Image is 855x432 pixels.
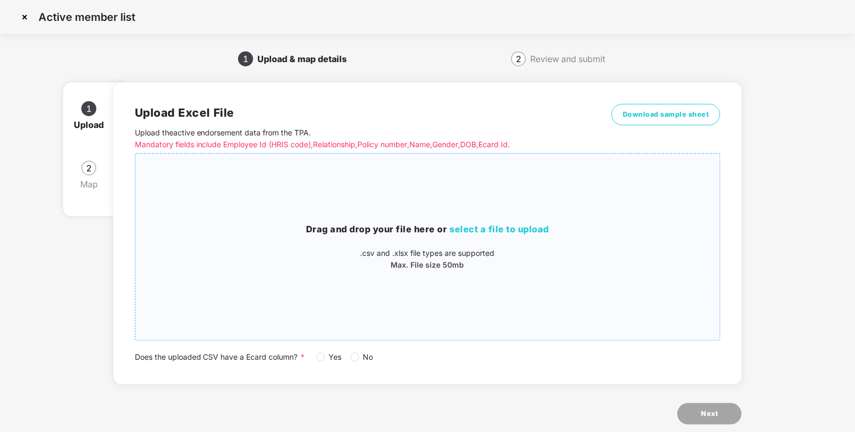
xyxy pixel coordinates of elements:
[135,104,574,122] h2: Upload Excel File
[530,50,605,67] div: Review and submit
[243,55,248,63] span: 1
[39,11,135,24] p: Active member list
[135,154,720,340] span: Drag and drop your file here orselect a file to upload.csv and .xlsx file types are supportedMax....
[86,104,91,113] span: 1
[135,351,721,363] div: Does the uploaded CSV have a Ecard column?
[16,9,33,26] img: svg+xml;base64,PHN2ZyBpZD0iQ3Jvc3MtMzJ4MzIiIHhtbG5zPSJodHRwOi8vd3d3LnczLm9yZy8yMDAwL3N2ZyIgd2lkdG...
[612,104,721,125] button: Download sample sheet
[257,50,355,67] div: Upload & map details
[80,176,106,193] div: Map
[135,259,720,271] p: Max. File size 50mb
[623,109,709,120] span: Download sample sheet
[325,351,346,363] span: Yes
[359,351,378,363] span: No
[74,116,112,133] div: Upload
[135,127,574,150] p: Upload the active endorsement data from the TPA .
[135,139,574,150] p: Mandatory fields include Employee Id (HRIS code), Relationship, Policy number, Name, Gender, DOB,...
[516,55,521,63] span: 2
[135,247,720,259] p: .csv and .xlsx file types are supported
[450,224,549,234] span: select a file to upload
[135,223,720,237] h3: Drag and drop your file here or
[86,164,91,172] span: 2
